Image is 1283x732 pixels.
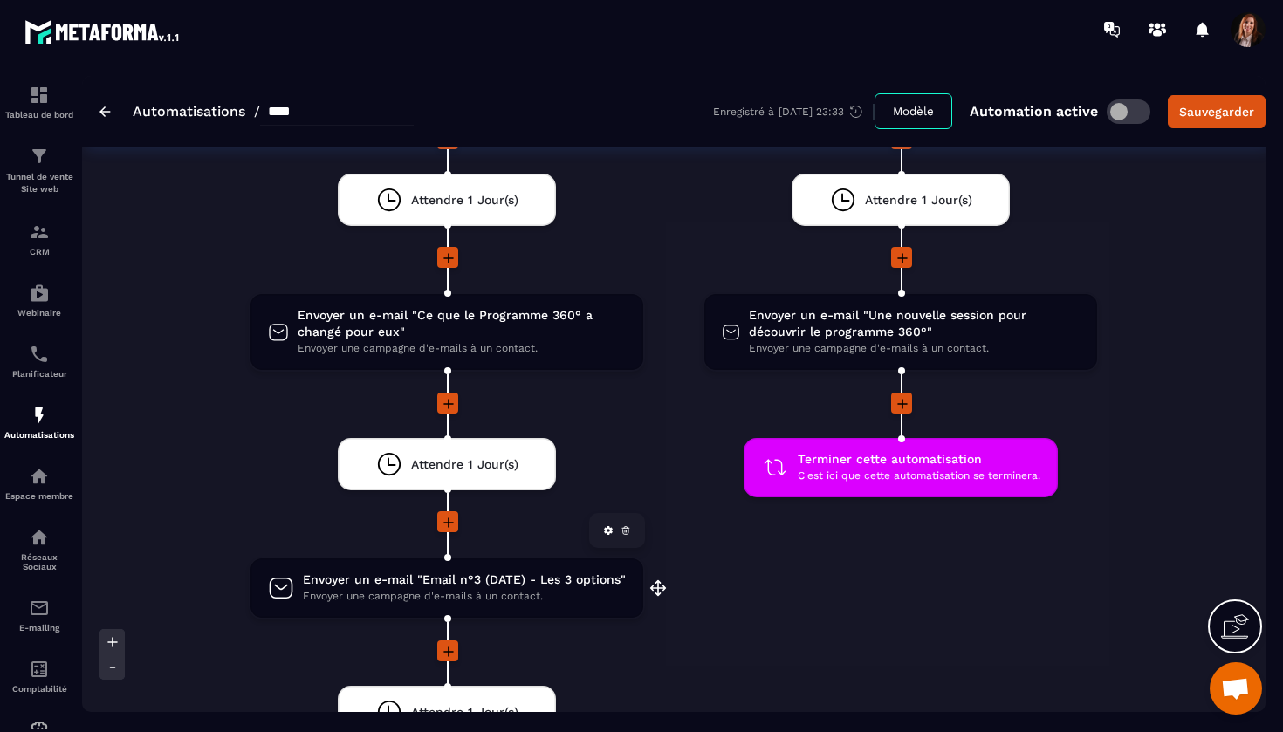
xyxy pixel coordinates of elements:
[29,527,50,548] img: social-network
[4,110,74,120] p: Tableau de bord
[749,340,1080,357] span: Envoyer une campagne d'e-mails à un contact.
[713,104,875,120] div: Enregistré à
[4,684,74,694] p: Comptabilité
[24,16,182,47] img: logo
[4,308,74,318] p: Webinaire
[4,453,74,514] a: automationsautomationsEspace membre
[4,247,74,257] p: CRM
[875,93,952,129] button: Modèle
[29,283,50,304] img: automations
[29,466,50,487] img: automations
[4,171,74,195] p: Tunnel de vente Site web
[4,331,74,392] a: schedulerschedulerPlanificateur
[4,270,74,331] a: automationsautomationsWebinaire
[298,340,626,357] span: Envoyer une campagne d'e-mails à un contact.
[99,106,111,117] img: arrow
[4,133,74,209] a: formationformationTunnel de vente Site web
[749,307,1080,340] span: Envoyer un e-mail "Une nouvelle session pour découvrir le programme 360°"
[29,146,50,167] img: formation
[1179,103,1254,120] div: Sauvegarder
[4,430,74,440] p: Automatisations
[29,659,50,680] img: accountant
[298,307,626,340] span: Envoyer un e-mail "Ce que le Programme 360° a changé pour eux"
[4,392,74,453] a: automationsautomationsAutomatisations
[4,552,74,571] p: Réseaux Sociaux
[4,209,74,270] a: formationformationCRM
[1168,95,1266,128] button: Sauvegarder
[411,456,518,473] span: Attendre 1 Jour(s)
[133,103,245,120] a: Automatisations
[798,468,1040,484] span: C'est ici que cette automatisation se terminera.
[865,192,972,209] span: Attendre 1 Jour(s)
[29,222,50,243] img: formation
[29,85,50,106] img: formation
[4,623,74,633] p: E-mailing
[29,598,50,619] img: email
[1210,662,1262,715] div: Ouvrir le chat
[29,405,50,426] img: automations
[4,369,74,379] p: Planificateur
[798,451,1040,468] span: Terminer cette automatisation
[29,344,50,365] img: scheduler
[4,514,74,585] a: social-networksocial-networkRéseaux Sociaux
[779,106,844,118] p: [DATE] 23:33
[411,704,518,721] span: Attendre 1 Jour(s)
[4,72,74,133] a: formationformationTableau de bord
[303,571,626,588] span: Envoyer un e-mail "Email n°3 (DATE) - Les 3 options"
[4,491,74,501] p: Espace membre
[970,103,1098,120] p: Automation active
[411,192,518,209] span: Attendre 1 Jour(s)
[4,646,74,707] a: accountantaccountantComptabilité
[303,588,626,605] span: Envoyer une campagne d'e-mails à un contact.
[254,103,260,120] span: /
[4,585,74,646] a: emailemailE-mailing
